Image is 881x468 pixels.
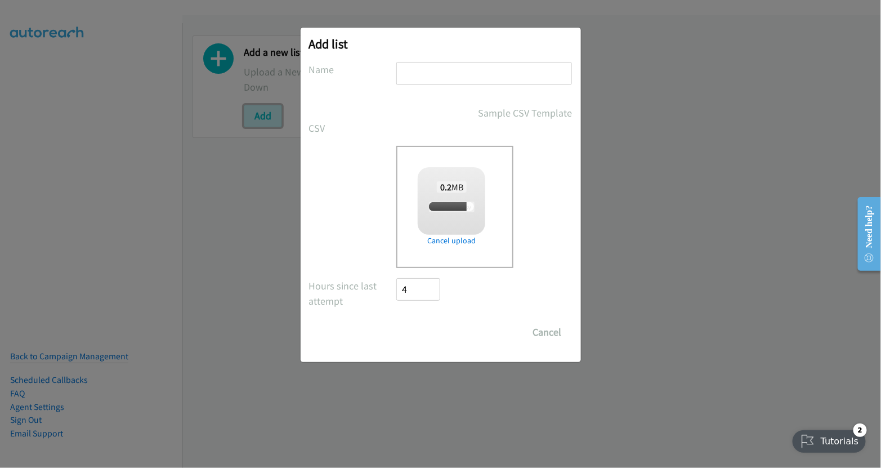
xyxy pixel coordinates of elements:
[849,189,881,279] iframe: Resource Center
[418,235,485,247] a: Cancel upload
[522,321,573,344] button: Cancel
[309,36,573,52] h2: Add list
[309,121,397,136] label: CSV
[309,62,397,77] label: Name
[786,419,873,460] iframe: Checklist
[309,278,397,309] label: Hours since last attempt
[440,181,451,193] strong: 0.2
[437,181,467,193] span: MB
[478,105,573,121] a: Sample CSV Template
[429,202,475,212] span: split_2(9).csv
